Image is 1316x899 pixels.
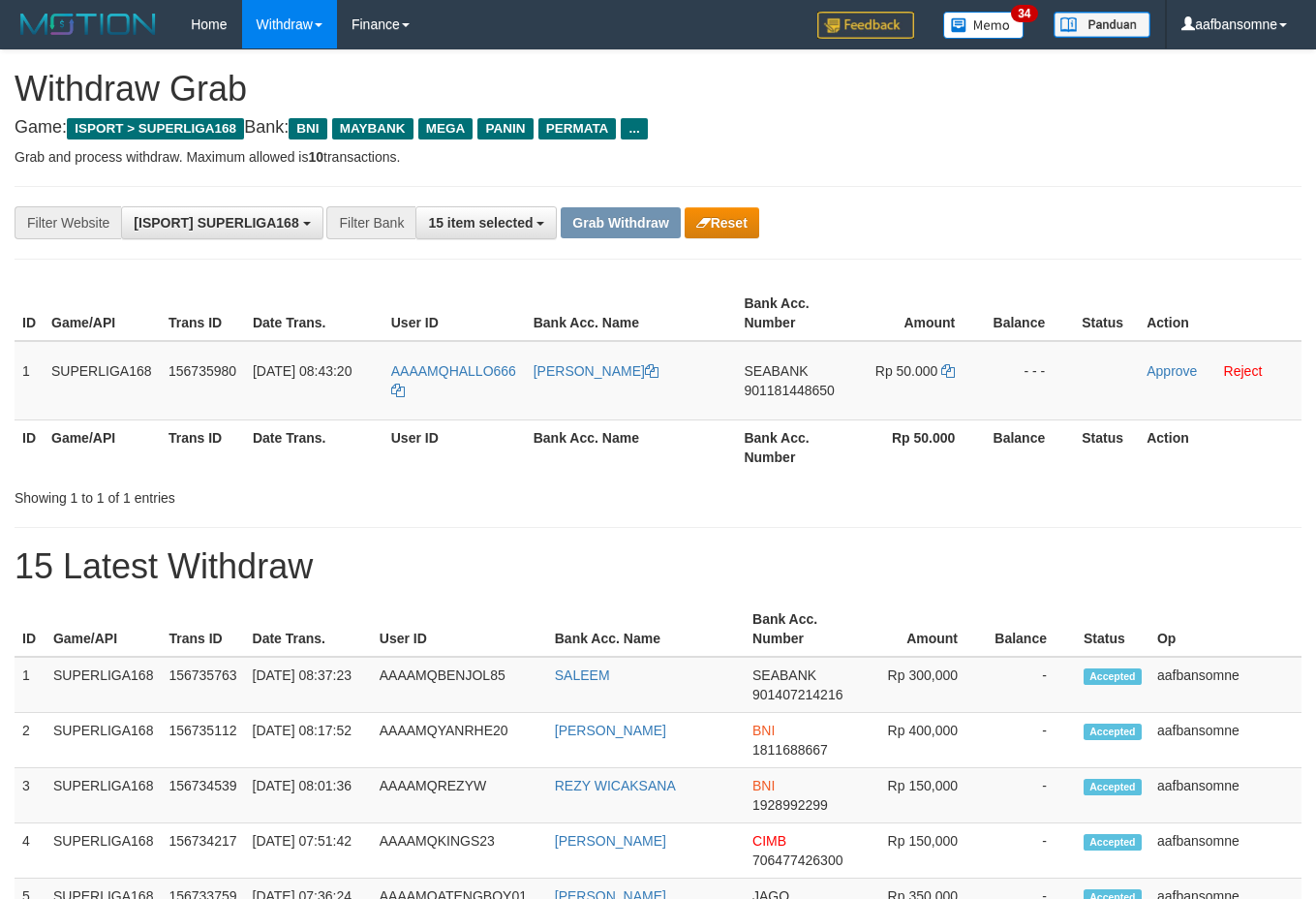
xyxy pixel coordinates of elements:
[1149,657,1301,713] td: aafbansomne
[44,286,161,341] th: Game/API
[987,768,1076,823] td: -
[245,768,372,823] td: [DATE] 08:01:36
[253,363,352,379] span: [DATE] 08:43:20
[415,206,557,239] button: 15 item selected
[15,286,44,341] th: ID
[1084,779,1142,795] span: Accepted
[15,823,46,879] td: 4
[372,657,547,713] td: AAAAMQBENJOL85
[44,419,161,475] th: Game/API
[1084,668,1142,685] span: Accepted
[526,419,737,475] th: Bank Acc. Name
[383,286,526,341] th: User ID
[856,657,987,713] td: Rp 300,000
[943,12,1025,39] img: Button%20Memo.svg
[46,713,162,768] td: SUPERLIGA168
[555,833,666,849] a: [PERSON_NAME]
[744,363,808,379] span: SEABANK
[856,602,987,657] th: Amount
[1011,5,1037,22] span: 34
[987,823,1076,879] td: -
[987,602,1076,657] th: Balance
[745,602,856,657] th: Bank Acc. Number
[15,147,1301,167] p: Grab and process withdraw. Maximum allowed is transactions.
[289,118,326,139] span: BNI
[1084,724,1142,740] span: Accepted
[245,286,383,341] th: Date Trans.
[46,602,162,657] th: Game/API
[752,778,775,793] span: BNI
[15,70,1301,108] h1: Withdraw Grab
[372,823,547,879] td: AAAAMQKINGS23
[984,341,1074,420] td: - - -
[134,215,298,231] span: [ISPORT] SUPERLIGA168
[161,657,244,713] td: 156735763
[161,768,244,823] td: 156734539
[391,363,516,398] a: AAAAMQHALLO666
[15,10,162,39] img: MOTION_logo.png
[15,206,121,239] div: Filter Website
[1149,823,1301,879] td: aafbansomne
[245,419,383,475] th: Date Trans.
[383,419,526,475] th: User ID
[15,713,46,768] td: 2
[15,657,46,713] td: 1
[1224,363,1263,379] a: Reject
[161,419,245,475] th: Trans ID
[477,118,533,139] span: PANIN
[161,602,244,657] th: Trans ID
[1054,12,1150,38] img: panduan.png
[752,687,842,702] span: Copy 901407214216 to clipboard
[15,602,46,657] th: ID
[372,768,547,823] td: AAAAMQREZYW
[752,742,828,758] span: Copy 1811688667 to clipboard
[561,207,680,238] button: Grab Withdraw
[372,602,547,657] th: User ID
[849,286,984,341] th: Amount
[168,363,236,379] span: 156735980
[736,419,849,475] th: Bank Acc. Number
[1139,419,1301,475] th: Action
[245,713,372,768] td: [DATE] 08:17:52
[372,713,547,768] td: AAAAMQYANRHE20
[621,118,647,139] span: ...
[121,206,322,239] button: [ISPORT] SUPERLIGA168
[987,713,1076,768] td: -
[161,286,245,341] th: Trans ID
[744,383,834,398] span: Copy 901181448650 to clipboard
[15,547,1301,586] h1: 15 Latest Withdraw
[547,602,745,657] th: Bank Acc. Name
[685,207,759,238] button: Reset
[555,723,666,738] a: [PERSON_NAME]
[15,341,44,420] td: 1
[534,363,658,379] a: [PERSON_NAME]
[984,286,1074,341] th: Balance
[308,149,323,165] strong: 10
[1149,602,1301,657] th: Op
[1074,286,1139,341] th: Status
[849,419,984,475] th: Rp 50.000
[856,823,987,879] td: Rp 150,000
[1139,286,1301,341] th: Action
[538,118,617,139] span: PERMATA
[245,823,372,879] td: [DATE] 07:51:42
[1084,834,1142,851] span: Accepted
[15,419,44,475] th: ID
[984,419,1074,475] th: Balance
[752,852,842,868] span: Copy 706477426300 to clipboard
[161,713,244,768] td: 156735112
[752,723,775,738] span: BNI
[46,657,162,713] td: SUPERLIGA168
[15,118,1301,138] h4: Game: Bank:
[752,797,828,813] span: Copy 1928992299 to clipboard
[526,286,737,341] th: Bank Acc. Name
[875,363,938,379] span: Rp 50.000
[332,118,413,139] span: MAYBANK
[391,363,516,379] span: AAAAMQHALLO666
[555,778,676,793] a: REZY WICAKSANA
[752,667,816,683] span: SEABANK
[428,215,533,231] span: 15 item selected
[987,657,1076,713] td: -
[736,286,849,341] th: Bank Acc. Number
[1147,363,1197,379] a: Approve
